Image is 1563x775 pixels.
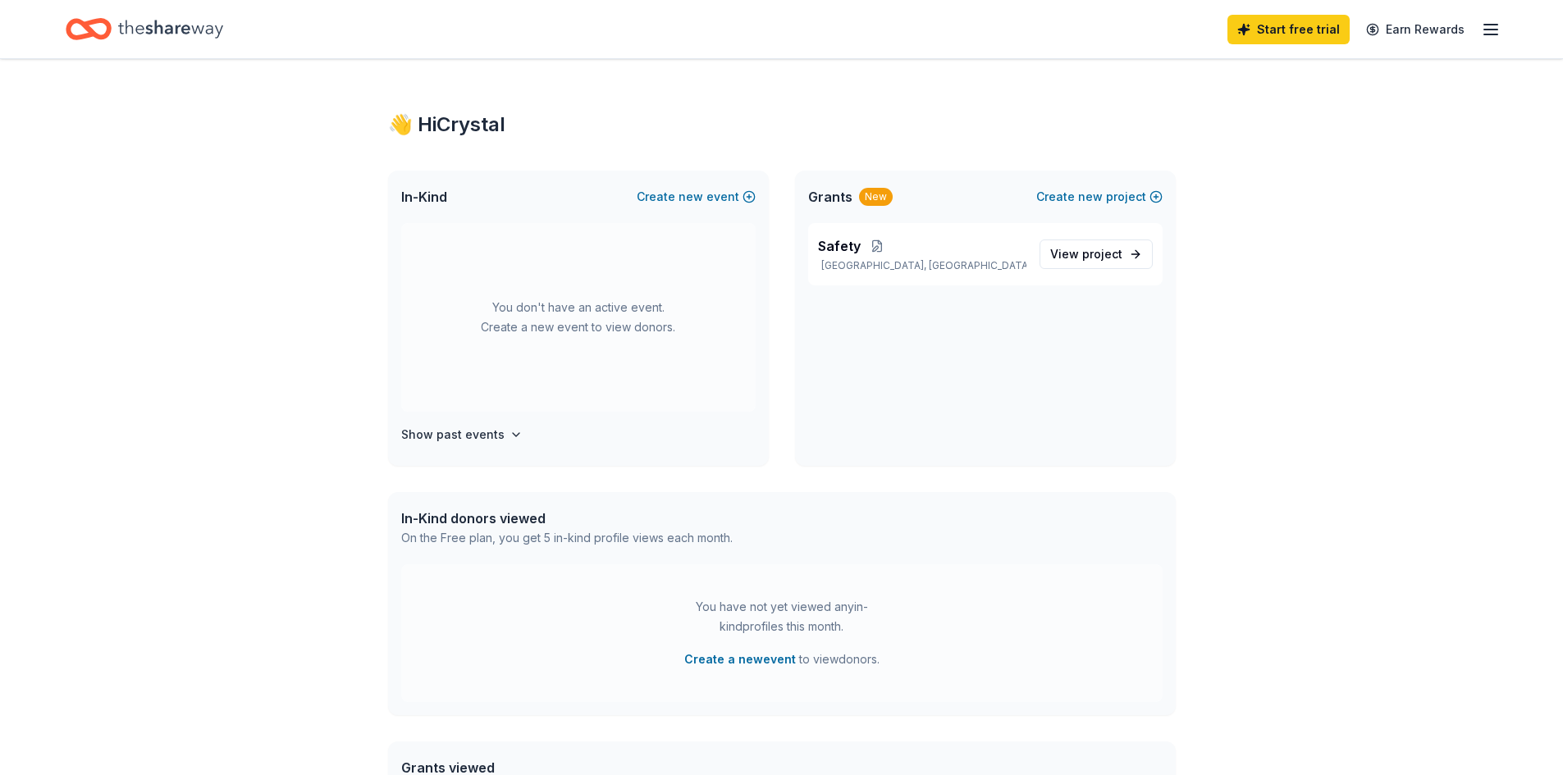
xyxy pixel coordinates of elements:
button: Show past events [401,425,523,444]
span: to view donors . [684,650,880,669]
span: Grants [808,187,852,207]
span: View [1050,244,1122,264]
span: project [1082,247,1122,261]
div: New [859,188,893,206]
div: On the Free plan, you get 5 in-kind profile views each month. [401,528,733,548]
div: In-Kind donors viewed [401,508,733,528]
span: new [679,187,703,207]
span: Safety [818,236,861,256]
div: You don't have an active event. Create a new event to view donors. [401,223,756,412]
div: 👋 Hi Crystal [388,112,1176,138]
span: In-Kind [401,187,447,207]
a: View project [1040,239,1153,269]
h4: Show past events [401,425,505,444]
button: Createnewproject [1036,187,1163,207]
span: new [1078,187,1103,207]
a: Home [66,10,223,48]
div: You have not yet viewed any in-kind profiles this month. [679,597,884,636]
a: Start free trial [1227,15,1350,44]
p: [GEOGRAPHIC_DATA], [GEOGRAPHIC_DATA] [818,259,1026,272]
button: Create a newevent [684,650,796,669]
a: Earn Rewards [1356,15,1474,44]
button: Createnewevent [637,187,756,207]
